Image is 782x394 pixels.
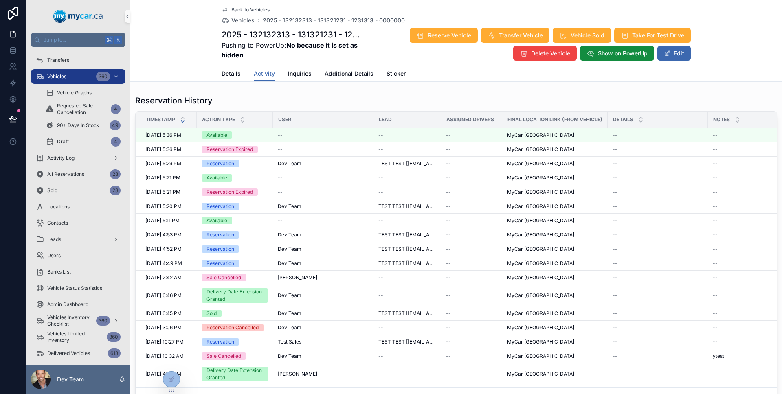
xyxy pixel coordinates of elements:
span: Reserve Vehicle [428,31,471,39]
a: MyCar [GEOGRAPHIC_DATA] [507,217,603,224]
span: -- [278,175,283,181]
span: Dev Team [278,260,301,267]
span: Dev Team [278,310,301,317]
span: Show on PowerUp [598,49,648,57]
a: -- [713,132,771,138]
a: -- [446,292,497,299]
span: -- [713,310,718,317]
span: -- [613,217,617,224]
a: Available [202,217,268,224]
a: -- [446,189,497,195]
a: MyCar [GEOGRAPHIC_DATA] [507,203,603,210]
a: TEST TEST [[EMAIL_ADDRESS][DOMAIN_NAME]] [378,260,436,267]
a: Reservation [202,203,268,210]
a: Delivery Date Extension Granted [202,288,268,303]
span: -- [378,146,383,153]
a: Sold [202,310,268,317]
a: All Reservations28 [31,167,125,182]
a: -- [446,260,497,267]
a: Sticker [387,66,406,83]
a: -- [446,232,497,238]
a: TEST TEST [[EMAIL_ADDRESS][DOMAIN_NAME]] [378,246,436,252]
span: Sold [47,187,57,194]
a: MyCar [GEOGRAPHIC_DATA] [507,310,603,317]
span: Vehicle Graphs [57,90,92,96]
a: Back to Vehicles [222,7,270,13]
a: Reservation Expired [202,146,268,153]
a: 2025 - 132132313 - 131321231 - 1231313 - 0000000 [263,16,405,24]
span: -- [446,146,451,153]
a: [DATE] 5:11 PM [145,217,192,224]
a: -- [713,324,771,331]
a: Activity Log [31,151,125,165]
span: -- [378,217,383,224]
span: MyCar [GEOGRAPHIC_DATA] [507,189,574,195]
span: -- [446,189,451,195]
span: Locations [47,204,70,210]
a: -- [446,274,497,281]
a: Dev Team [278,292,369,299]
span: -- [713,217,718,224]
span: Delete Vehicle [531,49,570,57]
a: Dev Team [278,246,369,252]
button: Reserve Vehicle [410,28,478,43]
button: Jump to...K [31,33,125,47]
div: Reservation Cancelled [206,324,259,331]
span: [DATE] 5:36 PM [145,132,181,138]
span: TEST TEST [[EMAIL_ADDRESS][DOMAIN_NAME]] [378,232,436,238]
a: Vehicle Graphs [41,85,125,100]
span: [DATE] 5:20 PM [145,203,182,210]
span: MyCar [GEOGRAPHIC_DATA] [507,260,574,267]
a: MyCar [GEOGRAPHIC_DATA] [507,274,603,281]
a: MyCar [GEOGRAPHIC_DATA] [507,324,603,331]
a: Reservation [202,231,268,239]
span: -- [713,146,718,153]
a: -- [378,132,436,138]
span: Sticker [387,70,406,78]
a: MyCar [GEOGRAPHIC_DATA] [507,232,603,238]
span: MyCar [GEOGRAPHIC_DATA] [507,324,574,331]
a: -- [713,232,771,238]
a: [DATE] 4:49 PM [145,260,192,267]
span: -- [278,132,283,138]
span: Dev Team [278,232,301,238]
a: -- [446,132,497,138]
span: -- [613,203,617,210]
span: 90+ Days In Stock [57,122,99,129]
a: MyCar [GEOGRAPHIC_DATA] [507,146,603,153]
a: [PERSON_NAME] [278,274,369,281]
span: Vehicles Inventory Checklist [47,314,93,327]
span: MyCar [GEOGRAPHIC_DATA] [507,232,574,238]
span: -- [378,189,383,195]
a: -- [613,246,703,252]
a: -- [713,189,771,195]
a: -- [613,274,703,281]
span: TEST TEST [[EMAIL_ADDRESS][DOMAIN_NAME]] [378,310,436,317]
a: Dev Team [278,160,369,167]
button: Transfer Vehicle [481,28,549,43]
span: -- [713,324,718,331]
span: -- [446,260,451,267]
img: App logo [53,10,103,23]
span: -- [713,160,718,167]
span: Take For Test Drive [632,31,684,39]
span: -- [378,292,383,299]
span: [DATE] 5:21 PM [145,175,180,181]
span: -- [378,324,383,331]
a: Locations [31,199,125,214]
a: Vehicles Limited Inventory360 [31,330,125,344]
a: -- [713,160,771,167]
a: -- [613,146,703,153]
button: Vehicle Sold [553,28,611,43]
span: Vehicles [47,73,66,80]
span: [DATE] 6:45 PM [145,310,182,317]
span: MyCar [GEOGRAPHIC_DATA] [507,274,574,281]
span: [DATE] 3:06 PM [145,324,182,331]
a: -- [446,310,497,317]
a: Sold28 [31,183,125,198]
a: Available [202,174,268,182]
div: 4 [111,104,121,114]
span: -- [446,274,451,281]
div: Available [206,174,227,182]
span: -- [613,324,617,331]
